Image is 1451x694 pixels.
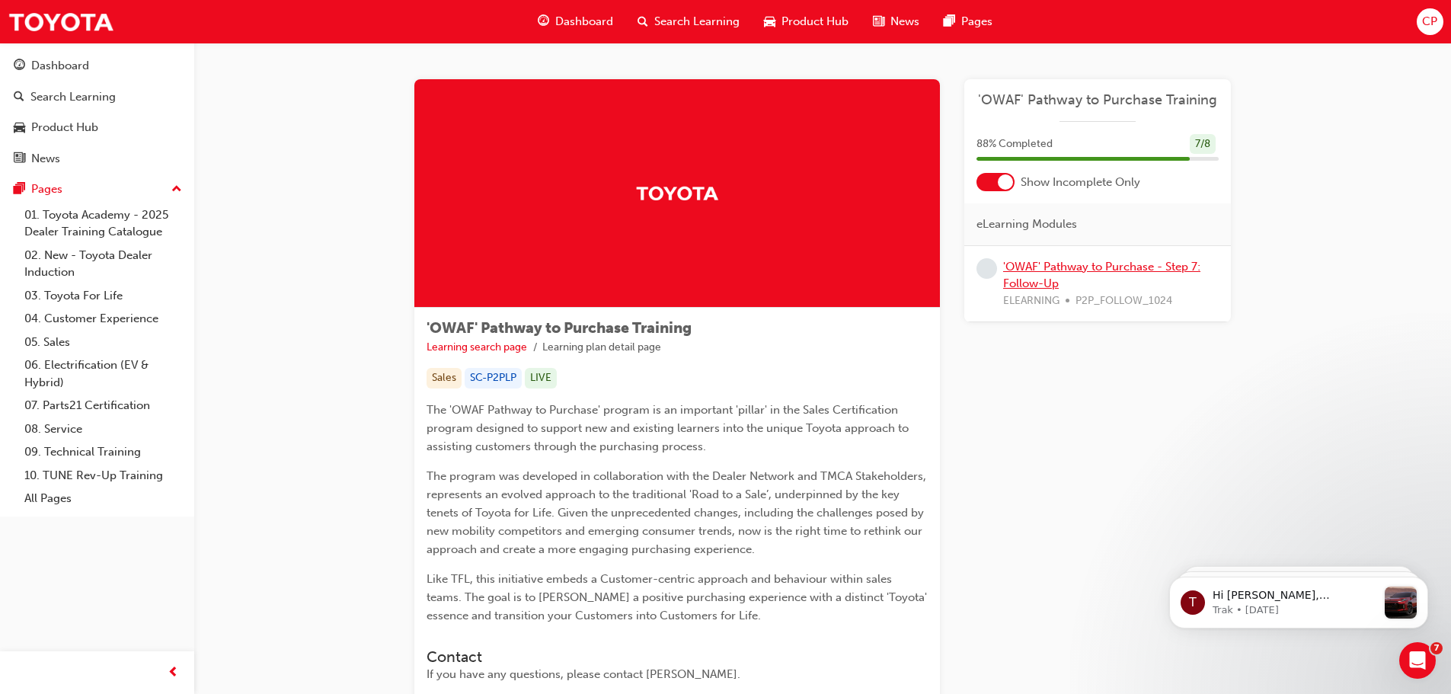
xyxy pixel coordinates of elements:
[961,13,992,30] span: Pages
[168,664,179,683] span: prev-icon
[1422,13,1437,30] span: CP
[31,119,98,136] div: Product Hub
[976,258,997,279] span: learningRecordVerb_NONE-icon
[873,12,884,31] span: news-icon
[538,12,549,31] span: guage-icon
[555,13,613,30] span: Dashboard
[542,339,661,357] li: Learning plan detail page
[525,368,557,389] div: LIVE
[18,487,188,510] a: All Pages
[635,180,719,206] img: Trak
[18,307,188,331] a: 04. Customer Experience
[6,145,188,173] a: News
[861,6,932,37] a: news-iconNews
[18,440,188,464] a: 09. Technical Training
[18,353,188,394] a: 06. Electrification (EV & Hybrid)
[18,203,188,244] a: 01. Toyota Academy - 2025 Dealer Training Catalogue
[932,6,1005,37] a: pages-iconPages
[654,13,740,30] span: Search Learning
[764,12,775,31] span: car-icon
[427,341,527,353] a: Learning search page
[14,183,25,197] span: pages-icon
[976,216,1077,233] span: eLearning Modules
[6,114,188,142] a: Product Hub
[976,91,1219,109] a: 'OWAF' Pathway to Purchase Training
[14,152,25,166] span: news-icon
[1190,134,1216,155] div: 7 / 8
[6,175,188,203] button: Pages
[14,121,25,135] span: car-icon
[18,331,188,354] a: 05. Sales
[6,52,188,80] a: Dashboard
[1399,642,1436,679] iframe: Intercom live chat
[18,244,188,284] a: 02. New - Toyota Dealer Induction
[31,150,60,168] div: News
[18,284,188,308] a: 03. Toyota For Life
[526,6,625,37] a: guage-iconDashboard
[18,417,188,441] a: 08. Service
[30,88,116,106] div: Search Learning
[427,648,928,666] h3: Contact
[31,181,62,198] div: Pages
[976,136,1053,153] span: 88 % Completed
[752,6,861,37] a: car-iconProduct Hub
[1003,293,1059,310] span: ELEARNING
[171,180,182,200] span: up-icon
[14,91,24,104] span: search-icon
[944,12,955,31] span: pages-icon
[1003,260,1200,291] a: 'OWAF' Pathway to Purchase - Step 7: Follow-Up
[6,83,188,111] a: Search Learning
[6,49,188,175] button: DashboardSearch LearningProduct HubNews
[8,5,114,39] img: Trak
[890,13,919,30] span: News
[427,469,929,556] span: The program was developed in collaboration with the Dealer Network and TMCA Stakeholders, represe...
[18,464,188,488] a: 10. TUNE Rev-Up Training
[427,666,928,683] div: If you have any questions, please contact [PERSON_NAME].
[1075,293,1172,310] span: P2P_FOLLOW_1024
[1021,174,1140,191] span: Show Incomplete Only
[625,6,752,37] a: search-iconSearch Learning
[427,403,912,453] span: The 'OWAF Pathway to Purchase' program is an important 'pillar' in the Sales Certification progra...
[465,368,522,389] div: SC-P2PLP
[31,57,89,75] div: Dashboard
[18,394,188,417] a: 07. Parts21 Certification
[1146,546,1451,653] iframe: Intercom notifications message
[1417,8,1443,35] button: CP
[427,368,462,389] div: Sales
[781,13,849,30] span: Product Hub
[638,12,648,31] span: search-icon
[427,572,930,622] span: Like TFL, this initiative embeds a Customer-centric approach and behaviour within sales teams. Th...
[427,319,692,337] span: 'OWAF' Pathway to Purchase Training
[1430,642,1443,654] span: 7
[14,59,25,73] span: guage-icon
